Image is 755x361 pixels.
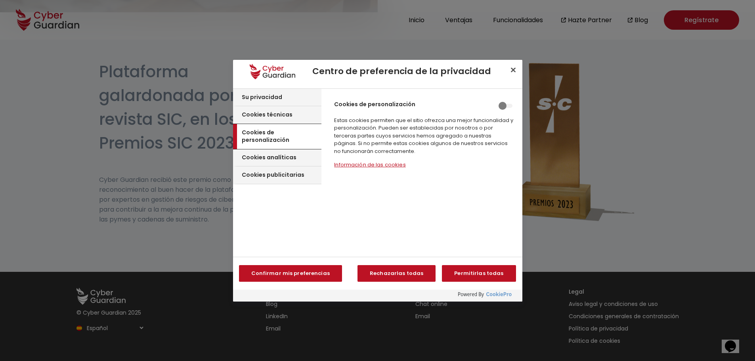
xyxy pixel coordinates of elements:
img: Logotipo de la empresa [250,64,295,80]
button: Rechazarlas todas [357,265,436,282]
h4: Cookies de personalización [334,101,415,108]
div: Centro de preferencias [233,60,522,302]
h3: Cookies de personalización [242,129,320,144]
button: Confirmar mis preferencias [239,265,342,282]
div: Centro de preferencia de la privacidad [233,60,522,302]
button: Cerrar centro de preferencias [505,61,522,79]
button: El botón Detalles de cookies abre el menú Lista de cookies [334,162,405,168]
h3: Cookies analíticas [242,154,296,162]
span: Cookies de personalización [499,104,512,108]
a: Powered by OneTrust Se abre en una nueva pestaña [458,292,518,302]
p: Estas cookies permiten que el sitio ofrezca una mejor funcionalidad y personalización. Pueden ser... [330,117,519,159]
h3: Su privacidad [242,94,282,101]
h3: Cookies publicitarias [242,171,304,179]
div: Cookie Categories [233,89,322,256]
h2: Centro de preferencia de la privacidad [312,66,507,76]
button: Permitirlas todas [442,265,516,282]
h3: Cookies técnicas [242,111,292,119]
div: Logotipo de la empresa [237,64,308,80]
img: Powered by OneTrust Se abre en una nueva pestaña [458,292,512,298]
